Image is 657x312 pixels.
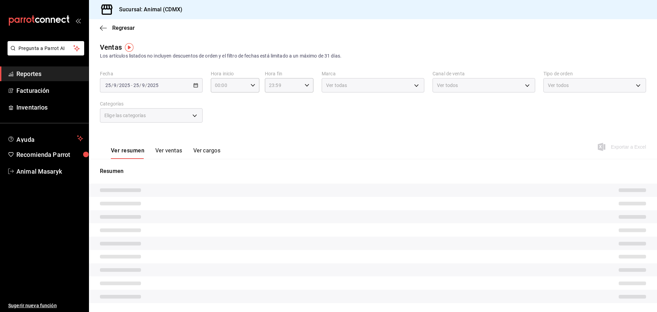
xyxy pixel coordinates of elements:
input: -- [133,83,139,88]
button: Ver ventas [155,147,182,159]
span: / [111,83,113,88]
button: Ver cargos [193,147,221,159]
span: Recomienda Parrot [16,150,83,159]
input: -- [142,83,145,88]
div: Los artículos listados no incluyen descuentos de orden y el filtro de fechas está limitado a un m... [100,52,646,60]
input: -- [105,83,111,88]
span: Sugerir nueva función [8,302,83,309]
label: Hora inicio [211,71,259,76]
h3: Sucursal: Animal (CDMX) [114,5,182,14]
input: -- [113,83,117,88]
span: Pregunta a Parrot AI [18,45,74,52]
span: Ver todas [326,82,347,89]
span: Ayuda [16,134,74,142]
a: Pregunta a Parrot AI [5,50,84,57]
span: Reportes [16,69,83,78]
div: Ventas [100,42,122,52]
button: Pregunta a Parrot AI [8,41,84,55]
span: / [139,83,141,88]
span: Inventarios [16,103,83,112]
label: Hora fin [265,71,313,76]
label: Canal de venta [433,71,535,76]
input: ---- [119,83,130,88]
span: Ver todos [548,82,569,89]
label: Marca [322,71,424,76]
span: Elige las categorías [104,112,146,119]
p: Resumen [100,167,646,175]
label: Tipo de orden [543,71,646,76]
label: Fecha [100,71,203,76]
span: Animal Masaryk [16,167,83,176]
span: Ver todos [437,82,458,89]
button: Ver resumen [111,147,144,159]
span: / [117,83,119,88]
button: Regresar [100,25,135,31]
button: open_drawer_menu [75,18,81,23]
span: / [145,83,147,88]
label: Categorías [100,101,203,106]
span: Facturación [16,86,83,95]
img: Tooltip marker [125,43,133,52]
input: ---- [147,83,159,88]
span: Regresar [112,25,135,31]
div: navigation tabs [111,147,220,159]
span: - [131,83,132,88]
